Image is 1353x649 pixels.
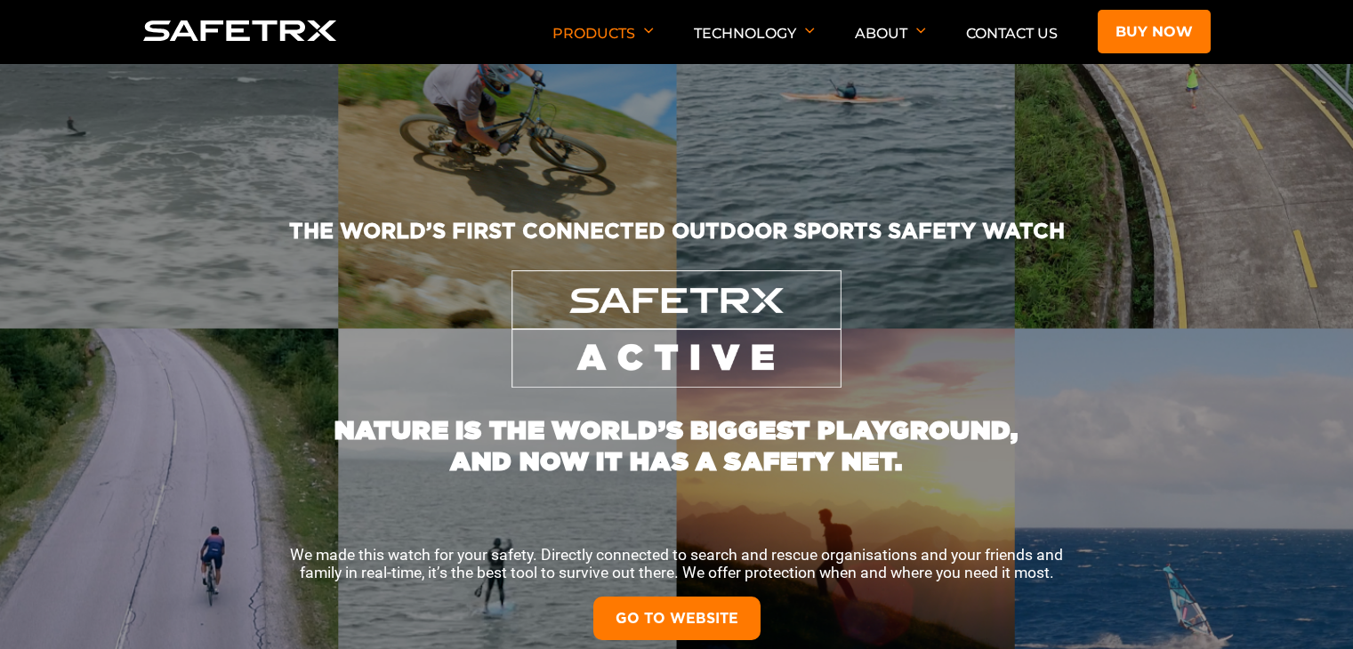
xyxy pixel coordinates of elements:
[694,25,815,64] p: Technology
[552,25,654,64] p: Products
[855,25,926,64] p: About
[277,546,1077,581] p: We made this watch for your safety. Directly connected to search and rescue organisations and you...
[321,388,1033,477] h1: NATURE IS THE WORLD’S BIGGEST PLAYGROUND, AND NOW IT HAS A SAFETY NET.
[593,597,761,640] a: GO TO WEBSITE
[511,270,842,387] img: SafeTrx Active Logo
[143,20,337,41] img: Logo SafeTrx
[966,25,1058,42] a: Contact Us
[916,28,926,34] img: Arrow down icon
[135,218,1218,270] h2: THE WORLD’S FIRST CONNECTED OUTDOOR SPORTS SAFETY WATCH
[644,28,654,34] img: Arrow down icon
[1098,10,1211,53] a: Buy now
[805,28,815,34] img: Arrow down icon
